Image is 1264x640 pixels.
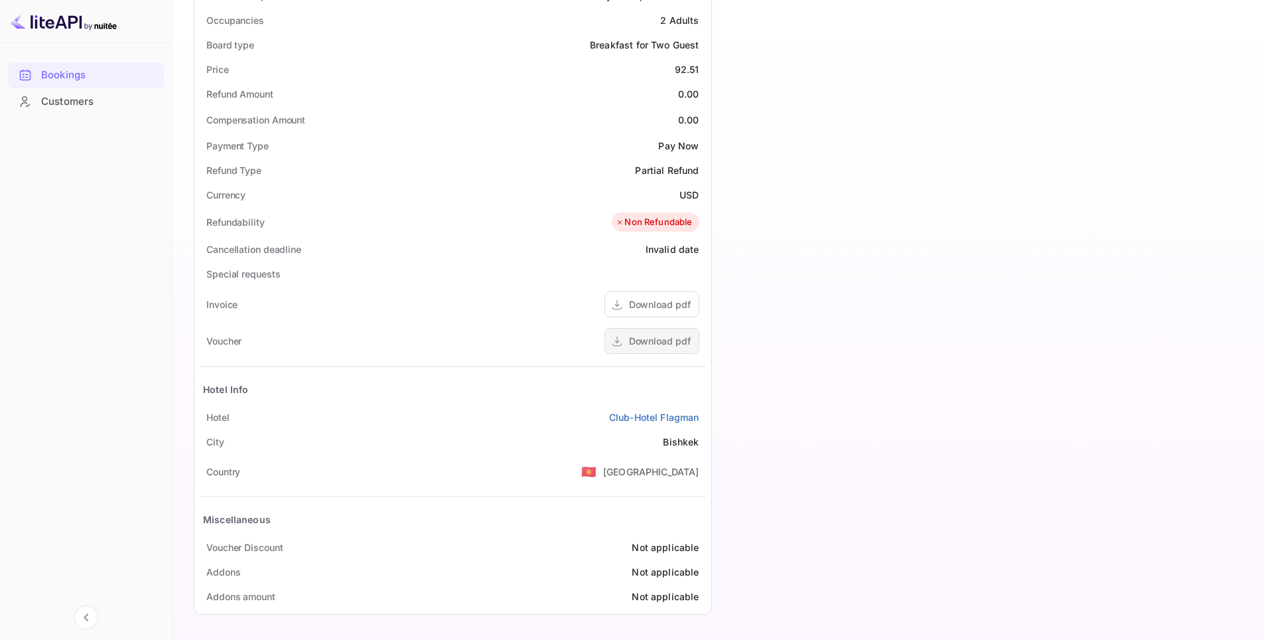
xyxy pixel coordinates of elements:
div: Hotel [206,410,230,424]
div: 0.00 [678,113,699,127]
div: Partial Refund [635,163,699,177]
div: 92.51 [675,62,699,76]
div: Bookings [8,62,164,88]
a: Customers [8,89,164,114]
div: Country [206,465,240,479]
div: Special requests [206,267,280,281]
div: Non Refundable [615,216,692,229]
div: Not applicable [632,565,699,579]
div: Compensation Amount [206,113,305,127]
a: Club-Hotel Flagman [609,410,699,424]
div: Voucher [206,334,242,348]
div: Refundability [206,215,265,229]
div: Addons amount [206,590,275,603]
div: Download pdf [629,297,691,311]
div: Occupancies [206,13,264,27]
div: USD [679,188,699,202]
div: Customers [8,89,164,115]
div: Refund Amount [206,87,273,101]
div: City [206,435,224,449]
div: Addons [206,565,240,579]
a: Bookings [8,62,164,87]
div: Payment Type [206,139,269,153]
div: Breakfast for Two Guest [590,38,699,52]
div: 2 Adults [660,13,699,27]
div: Download pdf [629,334,691,348]
div: Bishkek [663,435,699,449]
button: Collapse navigation [74,605,98,629]
div: Voucher Discount [206,540,283,554]
div: Currency [206,188,246,202]
div: Miscellaneous [203,513,271,526]
div: Not applicable [632,540,699,554]
div: Invoice [206,297,238,311]
div: Hotel Info [203,382,249,396]
div: Pay Now [658,139,699,153]
div: Customers [41,94,157,110]
div: Cancellation deadline [206,242,301,256]
div: 0.00 [678,87,699,101]
span: United States [581,459,597,483]
div: Invalid date [646,242,699,256]
div: Bookings [41,68,157,83]
div: Refund Type [206,163,261,177]
div: [GEOGRAPHIC_DATA] [603,465,699,479]
img: LiteAPI logo [11,11,117,32]
div: Not applicable [632,590,699,603]
div: Price [206,62,229,76]
div: Board type [206,38,254,52]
